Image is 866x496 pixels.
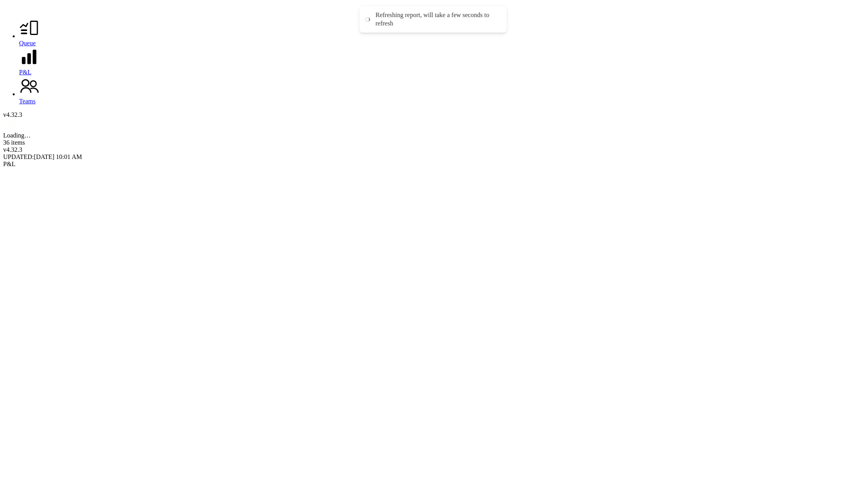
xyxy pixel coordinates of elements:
[19,76,863,105] a: Teams
[3,132,31,139] span: Loading…
[19,98,36,105] span: Teams
[3,153,82,160] span: UPDATED: [DATE] 10:01 AM
[3,139,863,146] div: 36 items
[3,111,863,118] div: v 4.32.3
[3,146,863,153] div: v 4.32.3
[19,69,31,76] span: P&L
[3,161,863,168] div: P&L
[19,47,863,76] a: P&L
[19,40,36,46] span: Queue
[376,11,499,28] div: Refreshing report, will take a few seconds to refresh
[19,18,863,47] a: Queue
